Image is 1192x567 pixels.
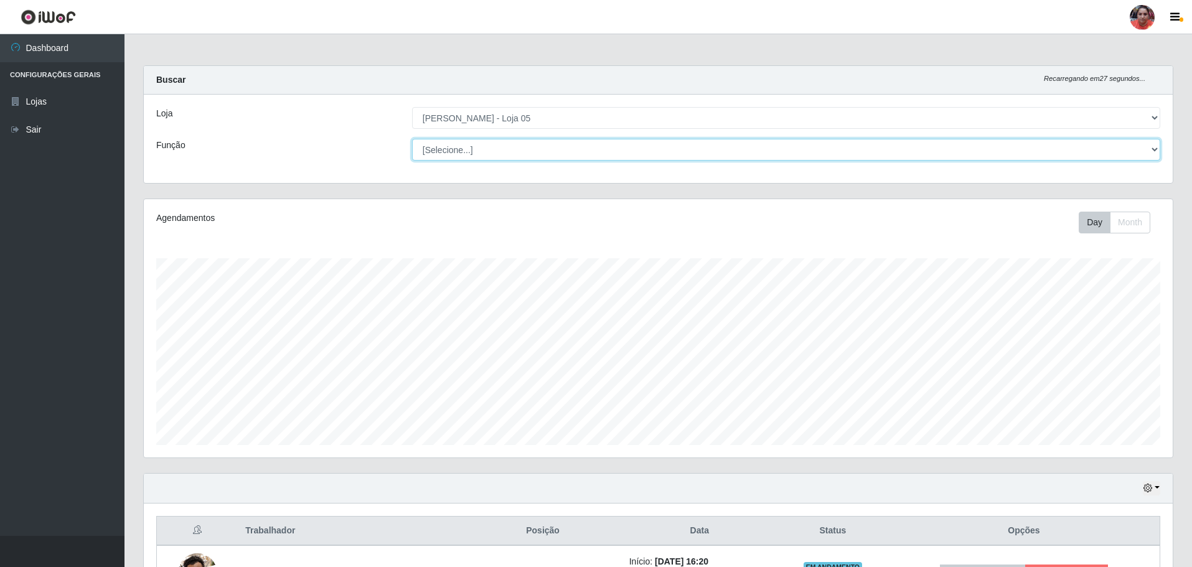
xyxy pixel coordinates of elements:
[1079,212,1110,233] button: Day
[156,139,185,152] label: Função
[1079,212,1160,233] div: Toolbar with button groups
[622,517,777,546] th: Data
[238,517,464,546] th: Trabalhador
[156,75,185,85] strong: Buscar
[655,556,708,566] time: [DATE] 16:20
[156,212,564,225] div: Agendamentos
[156,107,172,120] label: Loja
[1079,212,1150,233] div: First group
[1110,212,1150,233] button: Month
[21,9,76,25] img: CoreUI Logo
[777,517,888,546] th: Status
[464,517,621,546] th: Posição
[888,517,1160,546] th: Opções
[1044,75,1145,82] i: Recarregando em 27 segundos...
